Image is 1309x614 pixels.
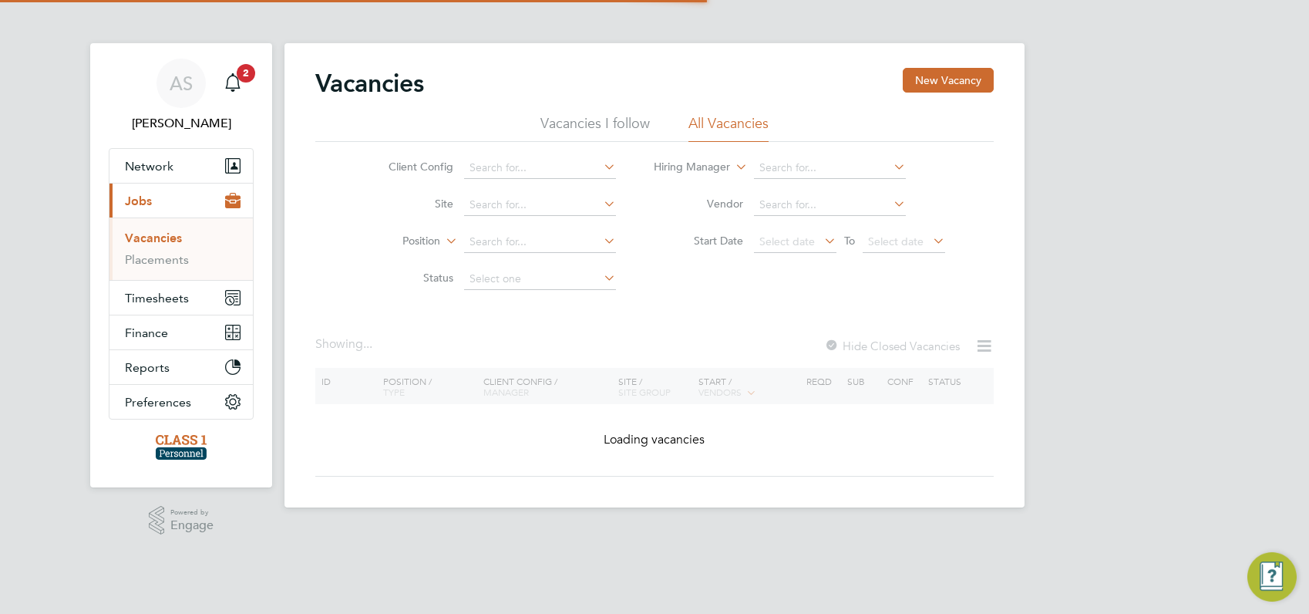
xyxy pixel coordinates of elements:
[464,268,616,290] input: Select one
[109,281,253,315] button: Timesheets
[654,234,743,248] label: Start Date
[365,271,453,285] label: Status
[109,385,253,419] button: Preferences
[363,336,372,352] span: ...
[125,291,189,305] span: Timesheets
[464,231,616,253] input: Search for...
[109,350,253,384] button: Reports
[109,218,253,280] div: Jobs
[170,506,214,519] span: Powered by
[109,114,254,133] span: Angela Sabaroche
[125,360,170,375] span: Reports
[315,68,424,99] h2: Vacancies
[464,157,616,179] input: Search for...
[217,59,248,108] a: 2
[759,234,815,248] span: Select date
[754,157,906,179] input: Search for...
[540,114,650,142] li: Vacancies I follow
[170,73,193,93] span: AS
[654,197,743,211] label: Vendor
[352,234,440,249] label: Position
[840,231,860,251] span: To
[365,197,453,211] label: Site
[109,435,254,460] a: Go to home page
[903,68,994,93] button: New Vacancy
[125,326,168,340] span: Finance
[688,114,769,142] li: All Vacancies
[156,435,207,460] img: class1personnel-logo-retina.png
[109,184,253,218] button: Jobs
[641,160,730,175] label: Hiring Manager
[754,194,906,216] input: Search for...
[365,160,453,174] label: Client Config
[125,395,191,410] span: Preferences
[315,336,375,353] div: Showing
[109,149,253,183] button: Network
[125,194,152,208] span: Jobs
[125,159,173,174] span: Network
[109,315,253,349] button: Finance
[149,506,214,535] a: Powered byEngage
[125,252,189,267] a: Placements
[868,234,924,248] span: Select date
[1247,552,1297,602] button: Engage Resource Center
[90,43,272,487] nav: Main navigation
[109,59,254,133] a: AS[PERSON_NAME]
[170,519,214,532] span: Engage
[237,64,255,83] span: 2
[464,194,616,216] input: Search for...
[125,231,182,245] a: Vacancies
[824,339,960,353] label: Hide Closed Vacancies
